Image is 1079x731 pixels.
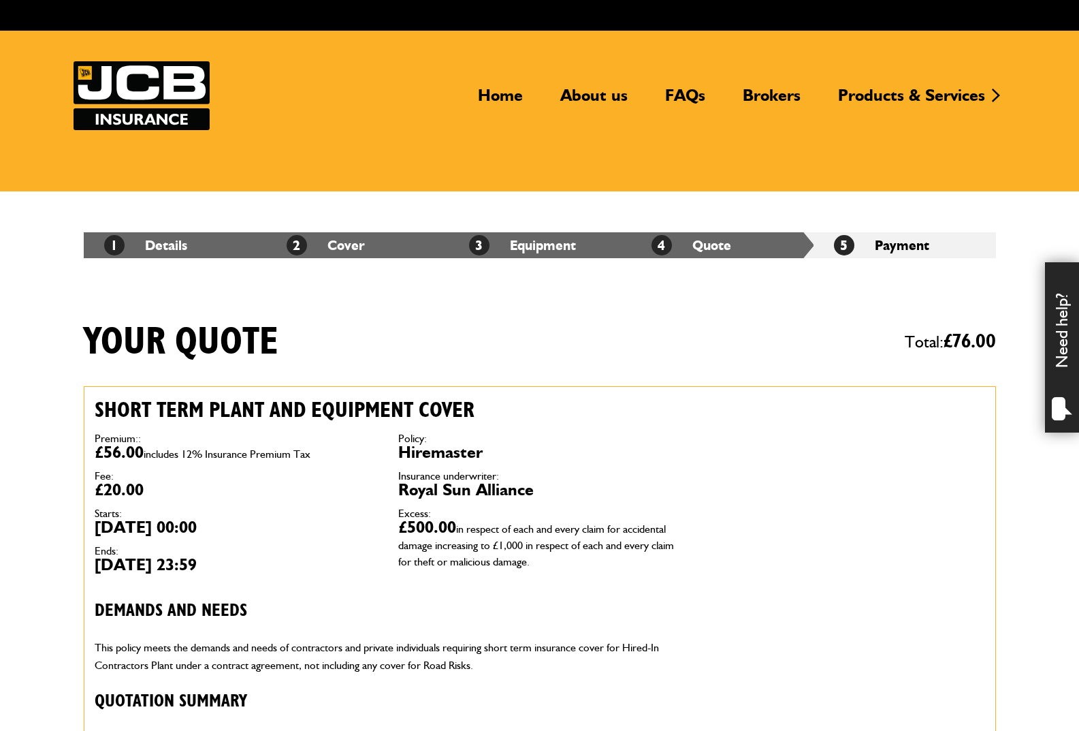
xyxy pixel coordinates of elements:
dd: £20.00 [95,482,378,498]
span: £ [944,332,996,352]
span: Total: [905,326,996,358]
dt: Ends: [95,546,378,557]
a: About us [550,85,638,116]
dt: Fee: [95,471,378,482]
li: Payment [814,232,996,258]
a: FAQs [655,85,715,116]
a: 3Equipment [469,237,576,253]
dt: Excess: [398,508,681,519]
span: includes 12% Insurance Premium Tax [144,448,310,461]
span: 2 [287,235,307,255]
a: JCB Insurance Services [74,61,210,130]
dd: £56.00 [95,444,378,461]
dd: Royal Sun Alliance [398,482,681,498]
a: 1Details [104,237,187,253]
span: 1 [104,235,125,255]
a: Brokers [732,85,811,116]
dt: Insurance underwriter: [398,471,681,482]
span: in respect of each and every claim for accidental damage increasing to £1,000 in respect of each ... [398,523,674,568]
img: JCB Insurance Services logo [74,61,210,130]
li: Quote [631,232,814,258]
p: This policy meets the demands and needs of contractors and private individuals requiring short te... [95,639,681,674]
a: Home [468,85,533,116]
div: Need help? [1045,262,1079,433]
span: 76.00 [952,332,996,352]
h3: Quotation Summary [95,691,681,713]
dt: Starts: [95,508,378,519]
span: 4 [651,235,672,255]
dt: Premium:: [95,433,378,444]
span: 3 [469,235,489,255]
dt: Policy: [398,433,681,444]
a: 2Cover [287,237,365,253]
dd: Hiremaster [398,444,681,461]
h1: Your quote [84,320,278,365]
a: Products & Services [828,85,995,116]
dd: [DATE] 00:00 [95,519,378,535]
h2: Short term plant and equipment cover [95,397,681,423]
span: 5 [834,235,854,255]
h3: Demands and needs [95,601,681,622]
dd: [DATE] 23:59 [95,557,378,573]
dd: £500.00 [398,519,681,568]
